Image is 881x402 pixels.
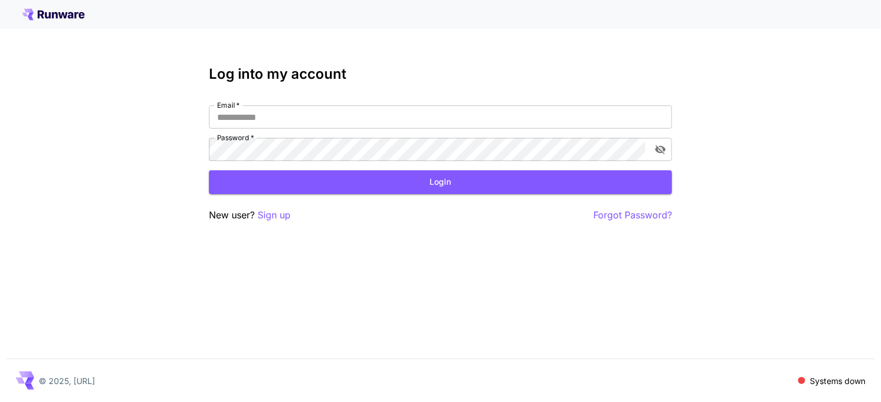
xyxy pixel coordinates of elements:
[209,66,672,82] h3: Log into my account
[209,208,291,222] p: New user?
[209,170,672,194] button: Login
[593,208,672,222] button: Forgot Password?
[217,100,240,110] label: Email
[258,208,291,222] button: Sign up
[810,375,865,387] p: Systems down
[39,375,95,387] p: © 2025, [URL]
[217,133,254,142] label: Password
[650,139,671,160] button: toggle password visibility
